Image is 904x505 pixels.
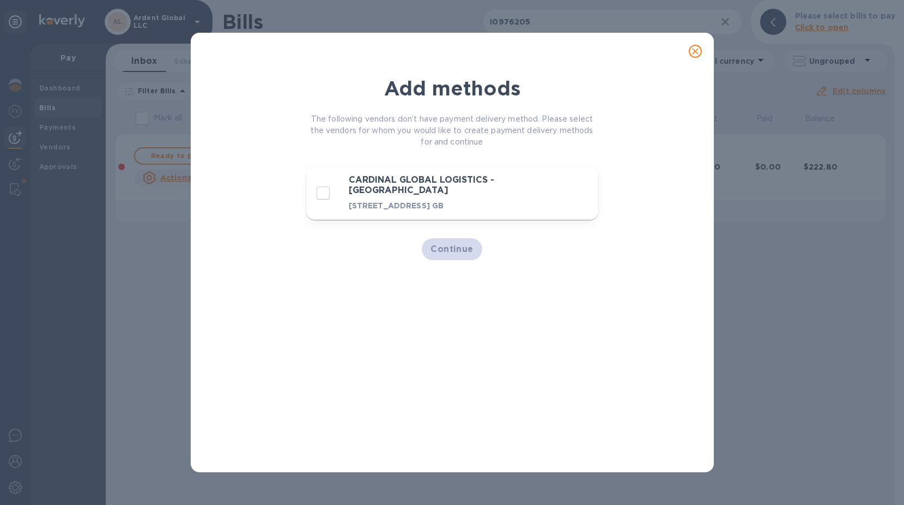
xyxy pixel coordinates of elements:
[306,113,598,148] p: The following vendors don’t have payment delivery method. Please select the vendors for whom you ...
[349,200,520,211] p: [STREET_ADDRESS] GB
[349,175,520,195] h3: CARDINAL GLOBAL LOGISTICS - [GEOGRAPHIC_DATA]
[306,166,598,219] button: decorative checkboxCARDINAL GLOBAL LOGISTICS - [GEOGRAPHIC_DATA][STREET_ADDRESS] GB
[384,76,520,100] b: Add methods
[682,38,708,64] button: close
